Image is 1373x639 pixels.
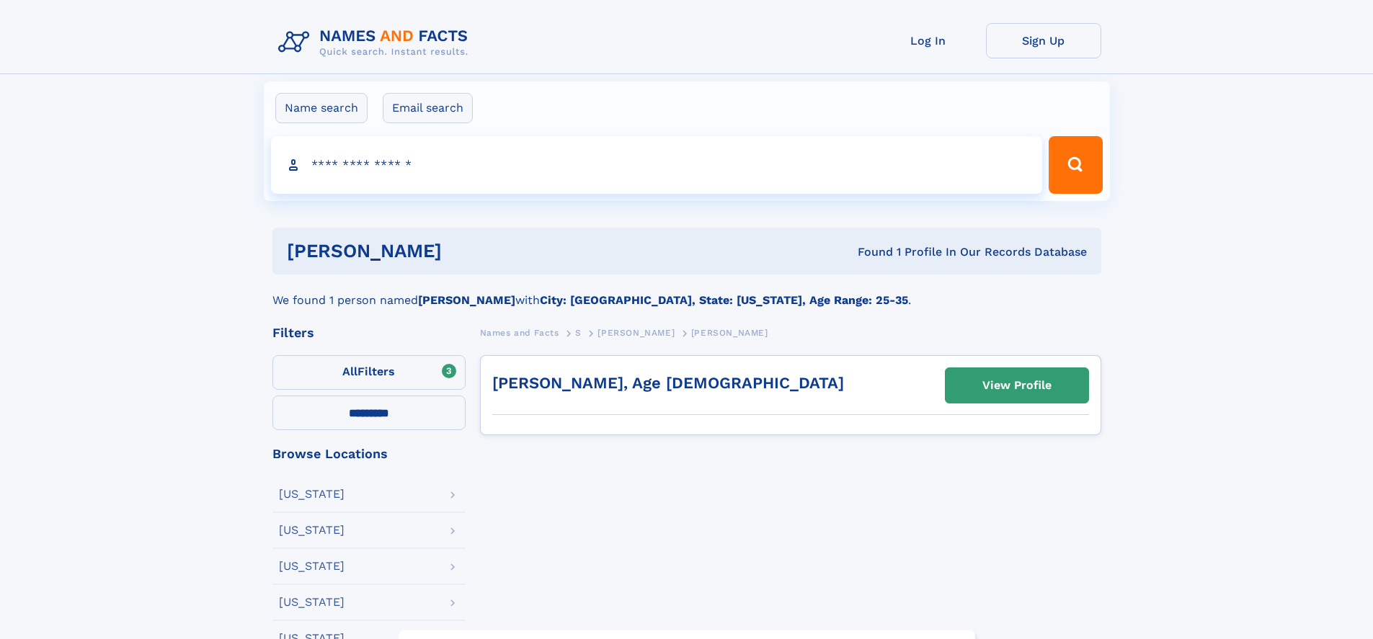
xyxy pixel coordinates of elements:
[271,136,1043,194] input: search input
[287,242,650,260] h1: [PERSON_NAME]
[418,293,515,307] b: [PERSON_NAME]
[480,323,559,341] a: Names and Facts
[597,328,675,338] span: [PERSON_NAME]
[272,355,466,390] label: Filters
[272,447,466,460] div: Browse Locations
[649,244,1087,260] div: Found 1 Profile In Our Records Database
[691,328,768,338] span: [PERSON_NAME]
[946,368,1088,403] a: View Profile
[279,488,345,500] div: [US_STATE]
[279,524,345,536] div: [US_STATE]
[275,93,368,123] label: Name search
[279,596,345,608] div: [US_STATE]
[279,560,345,572] div: [US_STATE]
[272,23,480,62] img: Logo Names and Facts
[982,369,1052,402] div: View Profile
[597,323,675,341] a: [PERSON_NAME]
[540,293,908,307] b: City: [GEOGRAPHIC_DATA], State: [US_STATE], Age Range: 25-35
[383,93,473,123] label: Email search
[1049,136,1102,194] button: Search Button
[986,23,1101,58] a: Sign Up
[492,374,844,392] a: [PERSON_NAME], Age [DEMOGRAPHIC_DATA]
[342,365,357,378] span: All
[575,323,582,341] a: S
[575,328,582,338] span: S
[272,326,466,339] div: Filters
[871,23,986,58] a: Log In
[272,274,1101,309] div: We found 1 person named with .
